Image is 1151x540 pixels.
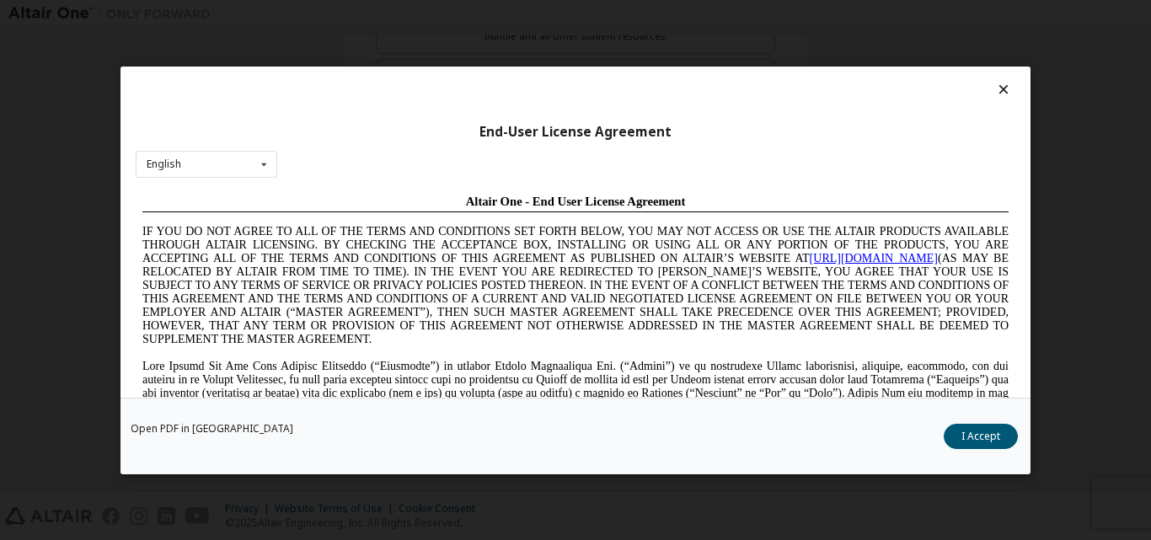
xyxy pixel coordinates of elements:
[136,123,1015,140] div: End-User License Agreement
[131,423,293,433] a: Open PDF in [GEOGRAPHIC_DATA]
[147,159,181,169] div: English
[674,64,802,77] a: [URL][DOMAIN_NAME]
[7,172,873,292] span: Lore Ipsumd Sit Ame Cons Adipisc Elitseddo (“Eiusmodte”) in utlabor Etdolo Magnaaliqua Eni. (“Adm...
[944,423,1018,448] button: I Accept
[7,37,873,158] span: IF YOU DO NOT AGREE TO ALL OF THE TERMS AND CONDITIONS SET FORTH BELOW, YOU MAY NOT ACCESS OR USE...
[330,7,550,20] span: Altair One - End User License Agreement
